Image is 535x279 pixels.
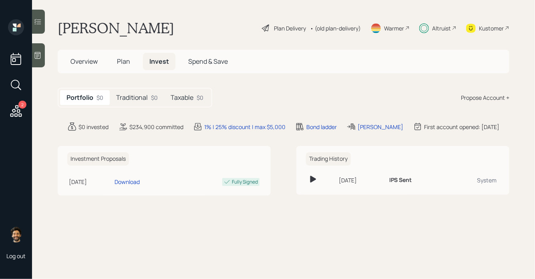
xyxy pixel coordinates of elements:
div: System [449,176,497,184]
div: Bond ladder [306,123,337,131]
span: Plan [117,57,130,66]
span: Invest [149,57,169,66]
span: Overview [70,57,98,66]
h5: Portfolio [66,94,93,101]
div: Fully Signed [232,178,258,186]
h1: [PERSON_NAME] [58,19,174,37]
div: Log out [6,252,26,260]
div: [PERSON_NAME] [358,123,403,131]
div: $0 invested [78,123,109,131]
div: Plan Delivery [274,24,306,32]
h6: Trading History [306,152,351,166]
div: • (old plan-delivery) [310,24,361,32]
div: $0 [151,93,158,102]
div: [DATE] [69,178,111,186]
h6: Investment Proposals [67,152,129,166]
img: eric-schwartz-headshot.png [8,226,24,243]
div: Download [115,178,140,186]
div: Altruist [432,24,451,32]
div: First account opened: [DATE] [424,123,499,131]
div: Warmer [384,24,404,32]
h5: Taxable [171,94,193,101]
div: [DATE] [339,176,383,184]
h6: IPS Sent [389,177,412,184]
div: Kustomer [479,24,504,32]
div: 2 [18,101,26,109]
h5: Traditional [116,94,148,101]
div: 1% | 25% discount | max $5,000 [204,123,286,131]
div: Propose Account + [461,93,509,102]
div: $234,900 committed [129,123,183,131]
span: Spend & Save [188,57,228,66]
div: $0 [197,93,203,102]
div: $0 [97,93,103,102]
